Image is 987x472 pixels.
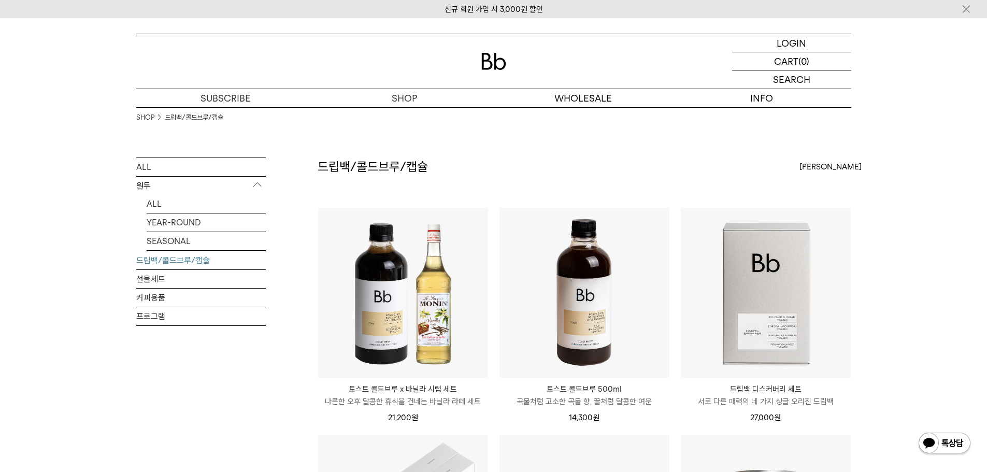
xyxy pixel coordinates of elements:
a: 프로그램 [136,307,266,325]
a: SHOP [315,89,494,107]
span: [PERSON_NAME] [799,161,862,173]
a: CART (0) [732,52,851,70]
a: LOGIN [732,34,851,52]
span: 21,200 [388,413,418,422]
a: ALL [147,195,266,213]
p: 드립백 디스커버리 세트 [681,383,851,395]
p: 토스트 콜드브루 500ml [499,383,669,395]
span: 원 [411,413,418,422]
p: LOGIN [777,34,806,52]
p: 나른한 오후 달콤한 휴식을 건네는 바닐라 라떼 세트 [318,395,488,408]
a: 드립백/콜드브루/캡슐 [165,112,223,123]
img: 드립백 디스커버리 세트 [681,208,851,378]
a: 선물세트 [136,270,266,288]
img: 카카오톡 채널 1:1 채팅 버튼 [918,432,971,456]
a: 토스트 콜드브루 x 바닐라 시럽 세트 나른한 오후 달콤한 휴식을 건네는 바닐라 라떼 세트 [318,383,488,408]
img: 토스트 콜드브루 x 바닐라 시럽 세트 [318,208,488,378]
p: 곡물처럼 고소한 곡물 향, 꿀처럼 달콤한 여운 [499,395,669,408]
p: 서로 다른 매력의 네 가지 싱글 오리진 드립백 [681,395,851,408]
span: 원 [593,413,599,422]
span: 원 [774,413,781,422]
p: 원두 [136,177,266,195]
img: 토스트 콜드브루 500ml [499,208,669,378]
p: 토스트 콜드브루 x 바닐라 시럽 세트 [318,383,488,395]
a: SHOP [136,112,154,123]
h2: 드립백/콜드브루/캡슐 [318,158,428,176]
img: 로고 [481,53,506,70]
p: (0) [798,52,809,70]
a: SEASONAL [147,232,266,250]
p: SEARCH [773,70,810,89]
a: ALL [136,158,266,176]
a: SUBSCRIBE [136,89,315,107]
span: 14,300 [569,413,599,422]
a: 커피용품 [136,289,266,307]
a: 신규 회원 가입 시 3,000원 할인 [445,5,543,14]
a: YEAR-ROUND [147,213,266,232]
span: 27,000 [750,413,781,422]
p: CART [774,52,798,70]
p: INFO [673,89,851,107]
a: 드립백 디스커버리 세트 서로 다른 매력의 네 가지 싱글 오리진 드립백 [681,383,851,408]
a: 드립백/콜드브루/캡슐 [136,251,266,269]
a: 토스트 콜드브루 500ml 곡물처럼 고소한 곡물 향, 꿀처럼 달콤한 여운 [499,383,669,408]
p: WHOLESALE [494,89,673,107]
